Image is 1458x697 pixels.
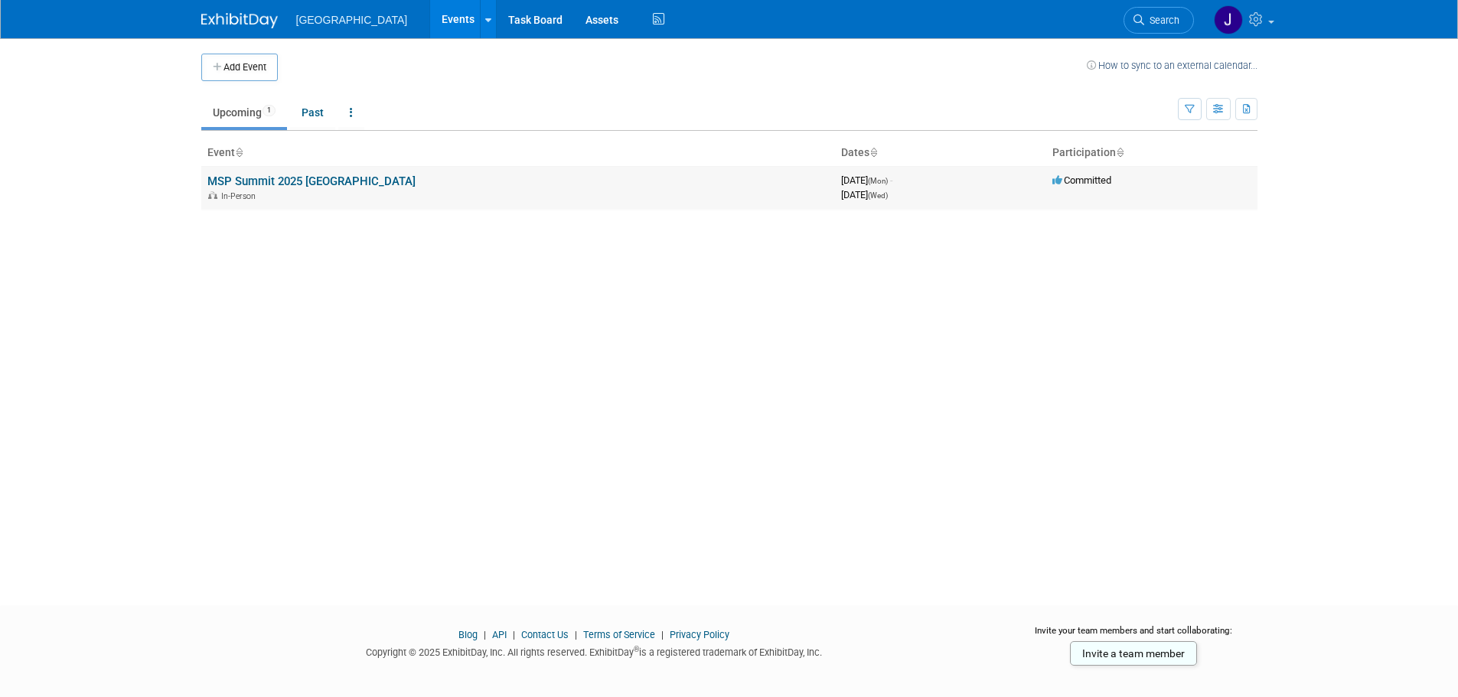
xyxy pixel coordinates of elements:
a: How to sync to an external calendar... [1087,60,1257,71]
th: Participation [1046,140,1257,166]
span: In-Person [221,191,260,201]
a: Terms of Service [583,629,655,640]
a: API [492,629,507,640]
a: Blog [458,629,478,640]
span: Committed [1052,174,1111,186]
img: In-Person Event [208,191,217,199]
button: Add Event [201,54,278,81]
a: Search [1124,7,1194,34]
a: Privacy Policy [670,629,729,640]
span: - [890,174,892,186]
span: | [657,629,667,640]
a: MSP Summit 2025 [GEOGRAPHIC_DATA] [207,174,416,188]
span: (Wed) [868,191,888,200]
a: Invite a team member [1070,641,1197,666]
a: Upcoming1 [201,98,287,127]
th: Event [201,140,835,166]
span: 1 [263,105,276,116]
span: [GEOGRAPHIC_DATA] [296,14,408,26]
a: Sort by Start Date [869,146,877,158]
span: Search [1144,15,1179,26]
span: (Mon) [868,177,888,185]
span: | [509,629,519,640]
th: Dates [835,140,1046,166]
span: [DATE] [841,189,888,200]
span: [DATE] [841,174,892,186]
a: Contact Us [521,629,569,640]
img: John Mahon [1214,5,1243,34]
a: Sort by Event Name [235,146,243,158]
div: Invite your team members and start collaborating: [1010,624,1257,647]
div: Copyright © 2025 ExhibitDay, Inc. All rights reserved. ExhibitDay is a registered trademark of Ex... [201,642,988,660]
a: Sort by Participation Type [1116,146,1124,158]
sup: ® [634,645,639,653]
img: ExhibitDay [201,13,278,28]
a: Past [290,98,335,127]
span: | [480,629,490,640]
span: | [571,629,581,640]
